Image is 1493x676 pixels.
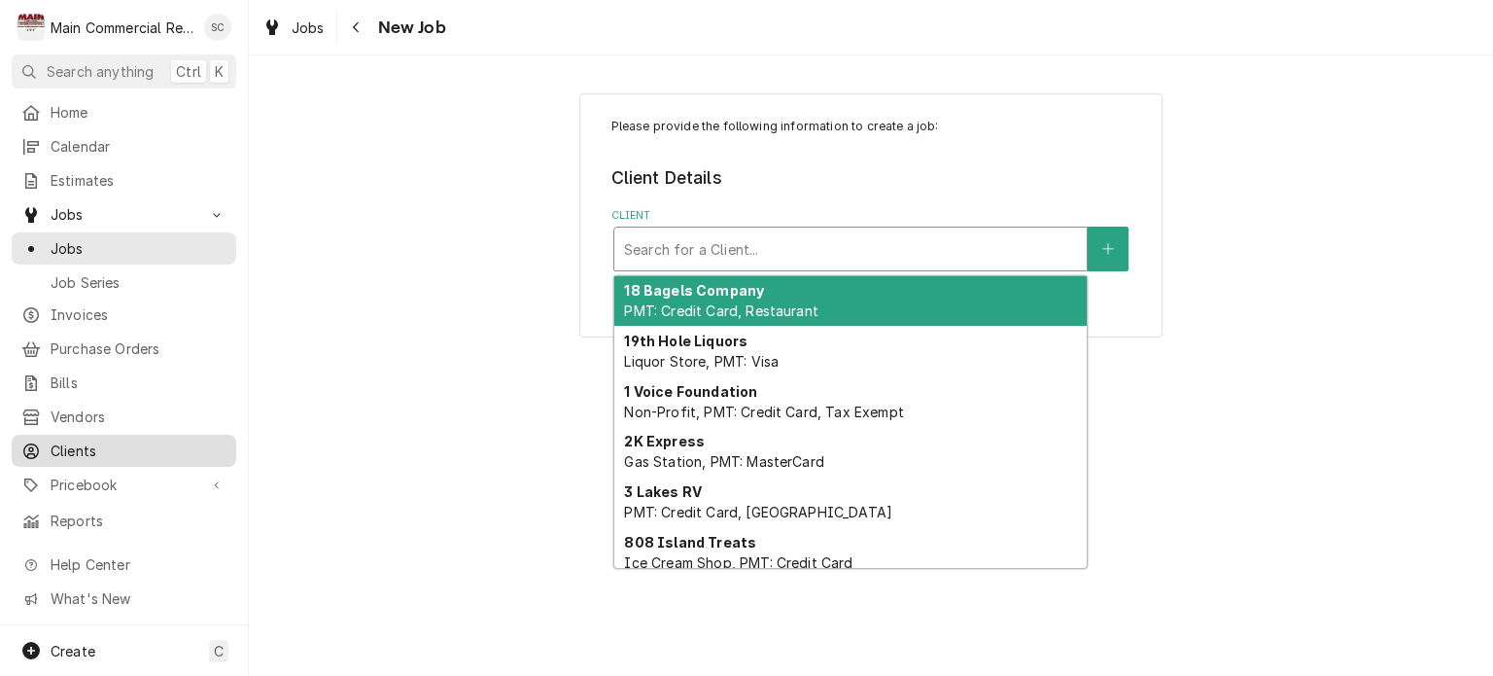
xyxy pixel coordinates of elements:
[51,238,226,259] span: Jobs
[12,54,236,89] button: Search anythingCtrlK
[624,483,702,500] strong: 3 Lakes RV
[624,333,747,349] strong: 19th Hole Liquors
[12,164,236,196] a: Estimates
[51,304,226,325] span: Invoices
[611,118,1131,135] p: Please provide the following information to create a job:
[624,282,764,299] strong: 18 Bagels Company
[51,204,197,225] span: Jobs
[255,12,332,44] a: Jobs
[12,96,236,128] a: Home
[51,102,226,123] span: Home
[51,373,226,393] span: Bills
[12,469,236,501] a: Go to Pricebook
[204,14,231,41] div: SC
[372,15,446,41] span: New Job
[12,232,236,265] a: Jobs
[17,14,45,41] div: Main Commercial Refrigeration Service's Avatar
[12,130,236,162] a: Calendar
[12,299,236,331] a: Invoices
[624,453,823,470] span: Gas Station, PMT: MasterCard
[12,333,236,365] a: Purchase Orders
[12,435,236,467] a: Clients
[624,534,756,551] strong: 808 Island Treats
[214,641,224,661] span: C
[51,407,226,427] span: Vendors
[12,401,236,433] a: Vendors
[12,583,236,615] a: Go to What's New
[51,136,226,157] span: Calendar
[624,302,817,319] span: PMT: Credit Card, Restaurant
[51,18,193,38] div: Main Commercial Refrigeration Service
[624,383,757,400] strong: 1 Voice Foundation
[12,505,236,537] a: Reports
[51,441,226,461] span: Clients
[51,554,225,575] span: Help Center
[12,198,236,231] a: Go to Jobs
[12,367,236,399] a: Bills
[624,353,779,370] span: Liquor Store, PMT: Visa
[1102,242,1114,256] svg: Create New Client
[611,165,1131,191] legend: Client Details
[17,14,45,41] div: M
[624,554,852,571] span: Ice Cream Shop, PMT: Credit Card
[51,643,95,659] span: Create
[624,404,903,420] span: Non-Profit, PMT: Credit Card, Tax Exempt
[292,18,325,38] span: Jobs
[611,118,1131,271] div: Job Create/Update Form
[611,208,1131,224] label: Client
[341,12,372,43] button: Navigate back
[12,549,236,581] a: Go to Help Center
[611,208,1131,271] div: Client
[204,14,231,41] div: Sharon Campbell's Avatar
[51,588,225,609] span: What's New
[176,61,201,82] span: Ctrl
[215,61,224,82] span: K
[51,511,226,531] span: Reports
[579,93,1163,338] div: Job Create/Update
[47,61,154,82] span: Search anything
[51,170,226,191] span: Estimates
[1088,227,1128,271] button: Create New Client
[51,272,226,293] span: Job Series
[51,338,226,359] span: Purchase Orders
[624,433,705,449] strong: 2K Express
[51,475,197,495] span: Pricebook
[624,504,892,520] span: PMT: Credit Card, [GEOGRAPHIC_DATA]
[12,267,236,299] a: Job Series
